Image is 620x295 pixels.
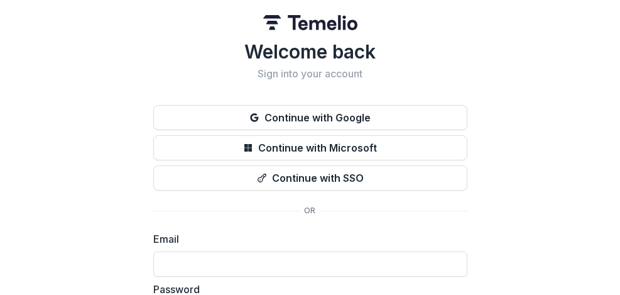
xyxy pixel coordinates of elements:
[153,135,467,160] button: Continue with Microsoft
[153,165,467,191] button: Continue with SSO
[153,105,467,130] button: Continue with Google
[153,40,467,63] h1: Welcome back
[153,231,460,247] label: Email
[153,68,467,80] h2: Sign into your account
[263,15,357,30] img: Temelio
